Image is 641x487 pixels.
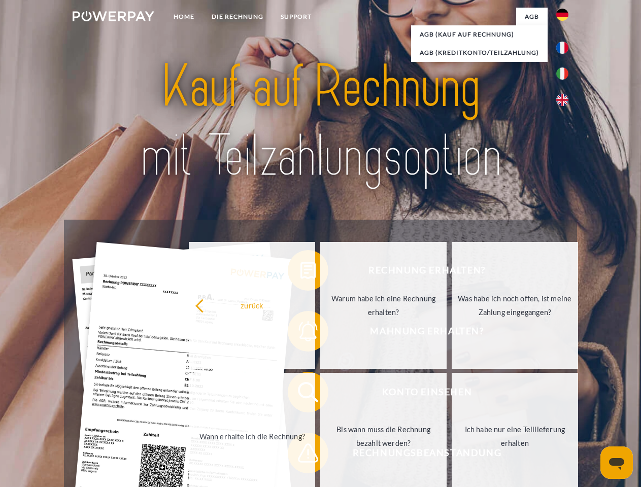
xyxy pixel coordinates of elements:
[556,67,568,80] img: it
[458,423,572,450] div: Ich habe nur eine Teillieferung erhalten
[411,25,548,44] a: AGB (Kauf auf Rechnung)
[326,292,441,319] div: Warum habe ich eine Rechnung erhalten?
[272,8,320,26] a: SUPPORT
[452,242,578,369] a: Was habe ich noch offen, ist meine Zahlung eingegangen?
[516,8,548,26] a: agb
[195,429,309,443] div: Wann erhalte ich die Rechnung?
[600,446,633,479] iframe: Schaltfläche zum Öffnen des Messaging-Fensters
[203,8,272,26] a: DIE RECHNUNG
[195,298,309,312] div: zurück
[556,94,568,106] img: en
[556,9,568,21] img: de
[97,49,544,194] img: title-powerpay_de.svg
[458,292,572,319] div: Was habe ich noch offen, ist meine Zahlung eingegangen?
[165,8,203,26] a: Home
[73,11,154,21] img: logo-powerpay-white.svg
[556,42,568,54] img: fr
[411,44,548,62] a: AGB (Kreditkonto/Teilzahlung)
[326,423,441,450] div: Bis wann muss die Rechnung bezahlt werden?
